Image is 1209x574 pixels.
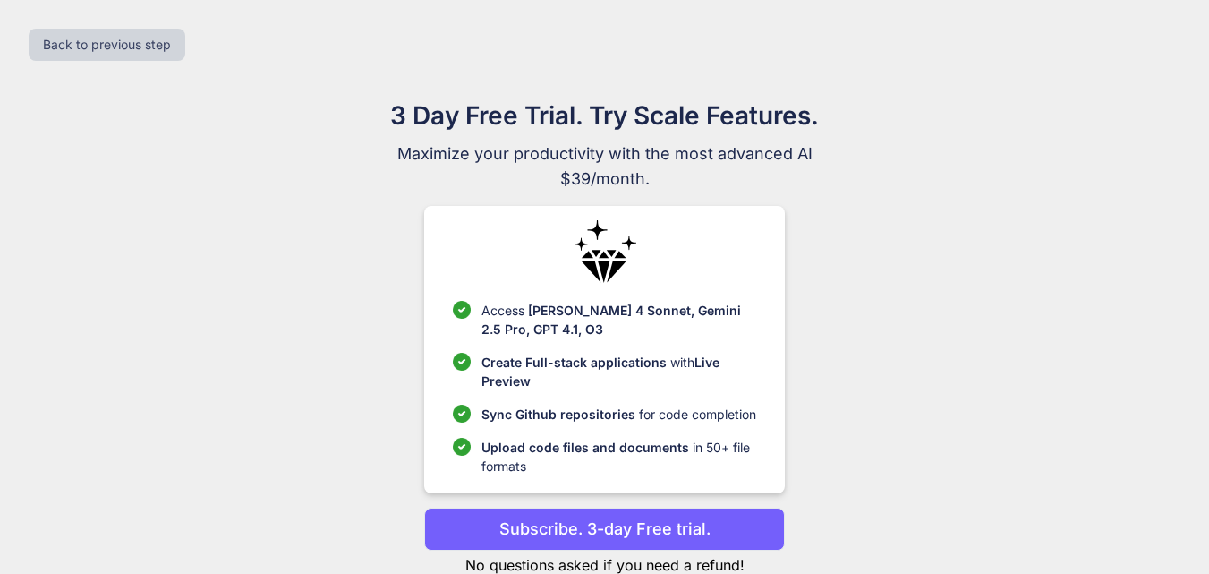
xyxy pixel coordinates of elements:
[481,440,689,455] span: Upload code files and documents
[481,407,635,422] span: Sync Github repositories
[453,405,471,423] img: checklist
[453,353,471,371] img: checklist
[304,97,906,134] h1: 3 Day Free Trial. Try Scale Features.
[29,29,185,61] button: Back to previous step
[481,438,756,475] p: in 50+ file formats
[481,301,756,338] p: Access
[481,353,756,390] p: with
[424,508,785,551] button: Subscribe. 3-day Free trial.
[453,438,471,456] img: checklist
[481,355,670,370] span: Create Full-stack applications
[499,517,711,541] p: Subscribe. 3-day Free trial.
[453,301,471,319] img: checklist
[304,141,906,167] span: Maximize your productivity with the most advanced AI
[304,167,906,192] span: $39/month.
[481,303,741,337] span: [PERSON_NAME] 4 Sonnet, Gemini 2.5 Pro, GPT 4.1, O3
[481,405,756,424] p: for code completion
